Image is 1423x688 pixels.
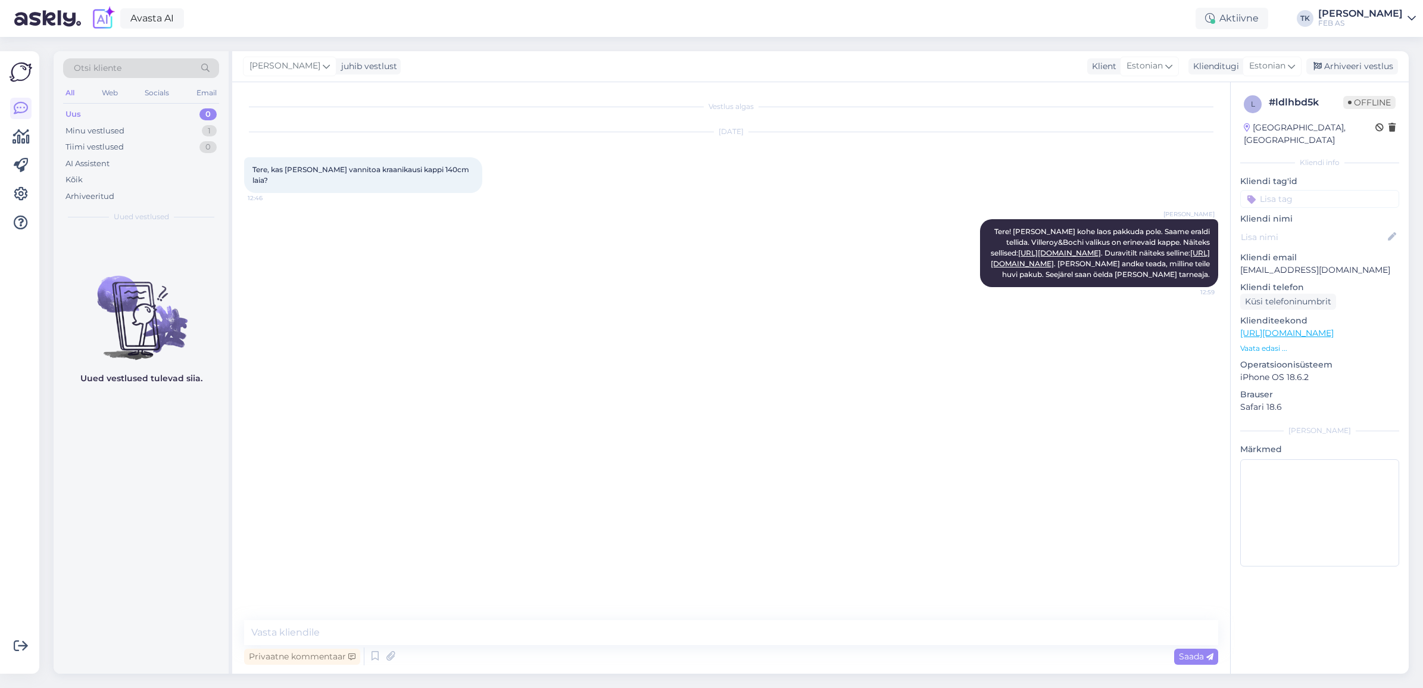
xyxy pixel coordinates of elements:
[202,125,217,137] div: 1
[1240,401,1399,413] p: Safari 18.6
[1240,251,1399,264] p: Kliendi email
[1240,328,1334,338] a: [URL][DOMAIN_NAME]
[244,126,1218,137] div: [DATE]
[1196,8,1268,29] div: Aktiivne
[1240,190,1399,208] input: Lisa tag
[1306,58,1398,74] div: Arhiveeri vestlus
[142,85,171,101] div: Socials
[1163,210,1215,219] span: [PERSON_NAME]
[120,8,184,29] a: Avasta AI
[10,61,32,83] img: Askly Logo
[80,372,202,385] p: Uued vestlused tulevad siia.
[1179,651,1213,662] span: Saada
[1297,10,1313,27] div: TK
[65,141,124,153] div: Tiimi vestlused
[1240,425,1399,436] div: [PERSON_NAME]
[244,649,360,665] div: Privaatne kommentaar
[1240,294,1336,310] div: Küsi telefoninumbrit
[1251,99,1255,108] span: l
[249,60,320,73] span: [PERSON_NAME]
[91,6,116,31] img: explore-ai
[54,254,229,362] img: No chats
[1126,60,1163,73] span: Estonian
[1249,60,1285,73] span: Estonian
[1240,443,1399,456] p: Märkmed
[114,211,169,222] span: Uued vestlused
[252,165,471,185] span: Tere, kas [PERSON_NAME] vannitoa kraanikausi kappi 140cm laia?
[1269,95,1343,110] div: # ldlhbd5k
[63,85,77,101] div: All
[1240,264,1399,276] p: [EMAIL_ADDRESS][DOMAIN_NAME]
[1318,18,1403,28] div: FEB AS
[1240,343,1399,354] p: Vaata edasi ...
[1240,359,1399,371] p: Operatsioonisüsteem
[99,85,120,101] div: Web
[1241,231,1385,244] input: Lisa nimi
[65,174,83,186] div: Kõik
[1240,157,1399,168] div: Kliendi info
[1018,248,1101,257] a: [URL][DOMAIN_NAME]
[1240,371,1399,384] p: iPhone OS 18.6.2
[65,125,124,137] div: Minu vestlused
[1318,9,1416,28] a: [PERSON_NAME]FEB AS
[1087,60,1116,73] div: Klient
[244,101,1218,112] div: Vestlus algas
[1240,281,1399,294] p: Kliendi telefon
[1240,388,1399,401] p: Brauser
[1318,9,1403,18] div: [PERSON_NAME]
[1244,122,1375,147] div: [GEOGRAPHIC_DATA], [GEOGRAPHIC_DATA]
[991,227,1212,279] span: Tere! [PERSON_NAME] kohe laos pakkuda pole. Saame eraldi tellida. Villeroy&Bochi valikus on erine...
[1240,315,1399,327] p: Klienditeekond
[1240,175,1399,188] p: Kliendi tag'id
[65,191,114,203] div: Arhiveeritud
[74,62,121,74] span: Otsi kliente
[1170,288,1215,297] span: 12:59
[199,108,217,120] div: 0
[1343,96,1396,109] span: Offline
[65,108,81,120] div: Uus
[1240,213,1399,225] p: Kliendi nimi
[1188,60,1239,73] div: Klienditugi
[248,194,292,203] span: 12:46
[194,85,219,101] div: Email
[336,60,397,73] div: juhib vestlust
[199,141,217,153] div: 0
[65,158,110,170] div: AI Assistent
